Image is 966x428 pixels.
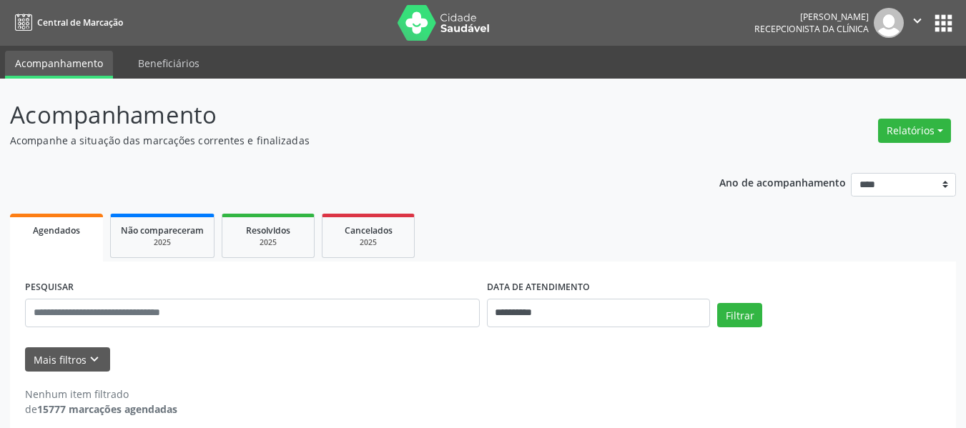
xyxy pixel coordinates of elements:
a: Acompanhamento [5,51,113,79]
button: Filtrar [717,303,762,327]
button:  [904,8,931,38]
span: Cancelados [345,224,393,237]
strong: 15777 marcações agendadas [37,402,177,416]
img: img [874,8,904,38]
span: Resolvidos [246,224,290,237]
a: Beneficiários [128,51,210,76]
div: 2025 [332,237,404,248]
div: Nenhum item filtrado [25,387,177,402]
p: Acompanhe a situação das marcações correntes e finalizadas [10,133,672,148]
div: de [25,402,177,417]
span: Agendados [33,224,80,237]
i:  [910,13,925,29]
a: Central de Marcação [10,11,123,34]
div: 2025 [121,237,204,248]
span: Central de Marcação [37,16,123,29]
p: Acompanhamento [10,97,672,133]
span: Não compareceram [121,224,204,237]
label: DATA DE ATENDIMENTO [487,277,590,299]
button: apps [931,11,956,36]
button: Mais filtroskeyboard_arrow_down [25,347,110,372]
div: 2025 [232,237,304,248]
div: [PERSON_NAME] [754,11,869,23]
i: keyboard_arrow_down [87,352,102,367]
p: Ano de acompanhamento [719,173,846,191]
label: PESQUISAR [25,277,74,299]
button: Relatórios [878,119,951,143]
span: Recepcionista da clínica [754,23,869,35]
